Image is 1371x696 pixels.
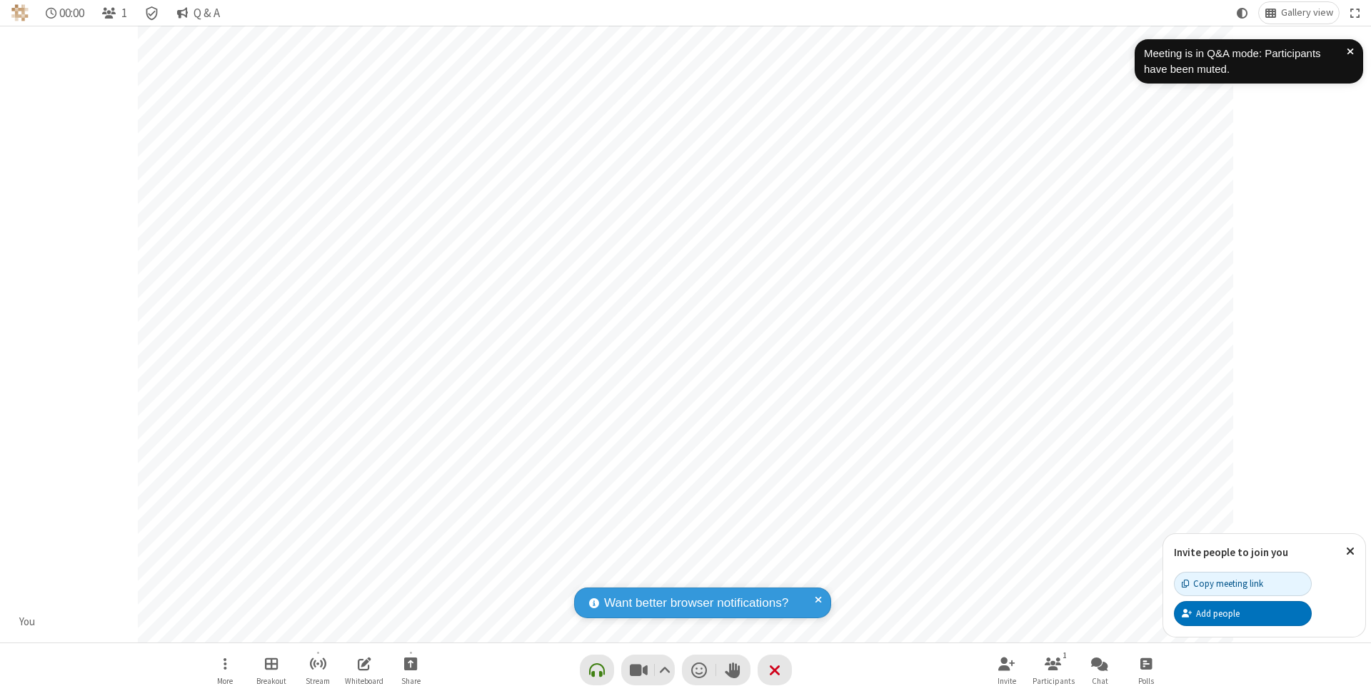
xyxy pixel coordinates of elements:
span: Share [401,677,421,685]
div: 1 [1059,649,1071,662]
label: Invite people to join you [1174,545,1288,559]
span: Polls [1138,677,1154,685]
button: Send a reaction [682,655,716,685]
div: Meeting is in Q&A mode: Participants have been muted. [1144,46,1347,78]
button: Stop video (⌘+Shift+V) [621,655,675,685]
button: Open participant list [96,2,133,24]
span: 00:00 [59,6,84,20]
div: You [14,614,41,630]
div: Copy meeting link [1182,577,1263,590]
span: Breakout [256,677,286,685]
button: Video setting [655,655,674,685]
button: Open poll [1125,650,1167,690]
button: Start streaming [296,650,339,690]
button: End or leave meeting [758,655,792,685]
div: Timer [40,2,91,24]
button: Connect your audio [580,655,614,685]
button: Q & A [171,2,226,24]
span: Stream [306,677,330,685]
button: Open chat [1078,650,1121,690]
span: Want better browser notifications? [604,594,788,612]
span: Whiteboard [345,677,383,685]
button: Change layout [1259,2,1339,24]
button: Invite participants (⌘+Shift+I) [985,650,1028,690]
span: Q & A [194,6,220,20]
button: Manage Breakout Rooms [250,650,293,690]
button: Add people [1174,601,1312,625]
button: Copy meeting link [1174,572,1312,596]
img: QA Selenium DO NOT DELETE OR CHANGE [11,4,29,21]
button: Using system theme [1231,2,1254,24]
span: Participants [1033,677,1075,685]
span: 1 [121,6,127,20]
button: Raise hand [716,655,750,685]
button: Fullscreen [1345,2,1366,24]
button: Close popover [1335,534,1365,569]
button: Open participant list [1032,650,1075,690]
span: Invite [998,677,1016,685]
button: Open menu [204,650,246,690]
button: Start sharing [389,650,432,690]
span: More [217,677,233,685]
span: Chat [1092,677,1108,685]
div: Meeting details Encryption enabled [139,2,166,24]
span: Gallery view [1281,7,1333,19]
button: Open shared whiteboard [343,650,386,690]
